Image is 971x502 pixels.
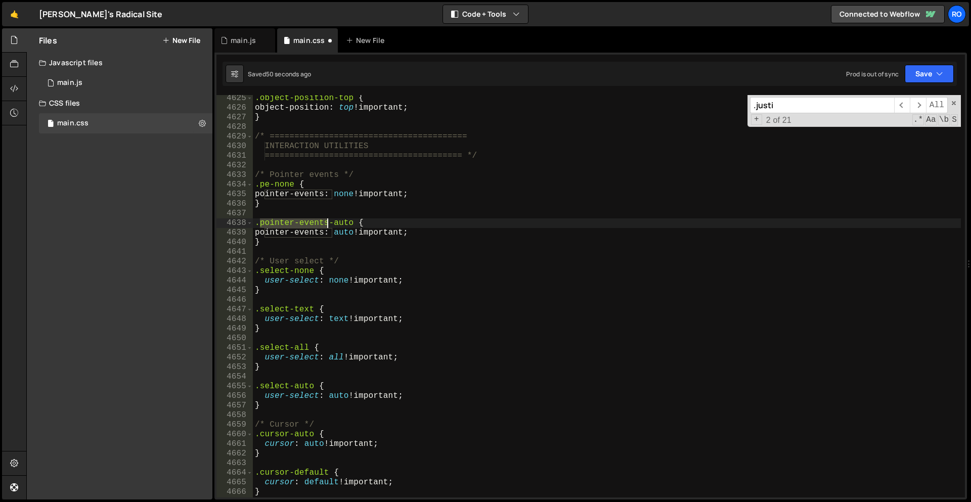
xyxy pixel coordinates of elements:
[216,247,253,257] div: 4641
[216,420,253,430] div: 4659
[266,70,311,78] div: 50 seconds ago
[216,142,253,151] div: 4630
[216,449,253,459] div: 4662
[39,35,57,46] h2: Files
[216,324,253,334] div: 4649
[216,334,253,343] div: 4650
[216,170,253,180] div: 4633
[216,353,253,362] div: 4652
[216,305,253,314] div: 4647
[216,132,253,142] div: 4629
[216,122,253,132] div: 4628
[216,362,253,372] div: 4653
[216,478,253,487] div: 4665
[216,94,253,103] div: 4625
[216,190,253,199] div: 4635
[216,276,253,286] div: 4644
[39,73,212,93] div: 16726/45737.js
[231,35,256,45] div: main.js
[27,53,212,73] div: Javascript files
[39,113,212,133] div: 16726/45739.css
[831,5,945,23] a: Connected to Webflow
[216,257,253,266] div: 4642
[951,114,958,125] span: Search In Selection
[57,119,89,128] div: main.css
[216,439,253,449] div: 4661
[216,401,253,410] div: 4657
[750,97,894,113] input: Search for
[27,93,212,113] div: CSS files
[216,343,253,353] div: 4651
[216,199,253,209] div: 4636
[216,459,253,468] div: 4663
[762,115,796,125] span: 2 of 21
[216,161,253,170] div: 4632
[346,35,388,45] div: New File
[926,97,948,113] span: Alt-Enter
[216,314,253,324] div: 4648
[216,218,253,228] div: 4638
[39,8,162,20] div: [PERSON_NAME]'s Radical Site
[216,286,253,295] div: 4645
[894,97,910,113] span: ​
[216,103,253,113] div: 4626
[216,295,253,305] div: 4646
[443,5,528,23] button: Code + Tools
[216,372,253,382] div: 4654
[216,391,253,401] div: 4656
[925,114,937,125] span: CaseSensitive Search
[216,113,253,122] div: 4627
[938,114,950,125] span: Whole Word Search
[216,180,253,190] div: 4634
[216,266,253,276] div: 4643
[910,97,925,113] span: ​
[846,70,899,78] div: Prod is out of sync
[2,2,27,26] a: 🤙
[905,65,954,83] button: Save
[57,78,82,87] div: main.js
[216,410,253,420] div: 4658
[216,228,253,238] div: 4639
[751,114,762,125] span: Toggle Replace mode
[216,468,253,478] div: 4664
[216,382,253,391] div: 4655
[162,36,200,44] button: New File
[216,151,253,161] div: 4631
[912,114,924,125] span: RegExp Search
[948,5,966,23] a: Ro
[293,35,325,45] div: main.css
[248,70,311,78] div: Saved
[216,487,253,497] div: 4666
[216,430,253,439] div: 4660
[216,209,253,218] div: 4637
[216,238,253,247] div: 4640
